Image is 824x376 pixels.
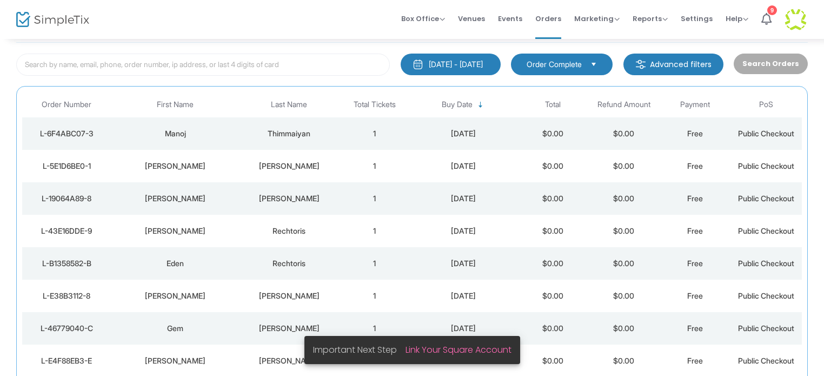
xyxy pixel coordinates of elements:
span: Public Checkout [738,226,794,235]
span: Free [687,129,703,138]
span: Settings [681,5,713,32]
div: 2025-08-25 [413,226,515,236]
span: Important Next Step [313,344,406,356]
td: $0.00 [588,215,660,247]
div: Rechtoris [242,258,336,269]
div: Manoj [114,128,237,139]
div: L-43E16DDE-9 [25,226,109,236]
div: Katherine [114,226,237,236]
span: Public Checkout [738,324,794,333]
span: Payment [680,100,710,109]
span: Free [687,226,703,235]
div: Gem [114,323,237,334]
div: 2025-08-25 [413,161,515,171]
span: Buy Date [442,100,473,109]
th: Refund Amount [588,92,660,117]
div: 9 [767,5,777,15]
td: $0.00 [517,150,588,182]
td: $0.00 [517,215,588,247]
td: $0.00 [588,182,660,215]
div: 2025-08-25 [413,258,515,269]
td: $0.00 [588,247,660,280]
span: Venues [458,5,485,32]
span: Last Name [271,100,307,109]
div: Eden [114,258,237,269]
span: First Name [157,100,194,109]
div: Rechtoris [242,226,336,236]
td: 1 [339,312,410,345]
div: Pickett [242,193,336,204]
span: Public Checkout [738,291,794,300]
span: PoS [759,100,773,109]
span: Free [687,356,703,365]
span: Public Checkout [738,161,794,170]
th: Total [517,92,588,117]
m-button: Advanced filters [623,54,723,75]
td: 1 [339,215,410,247]
div: L-B1358582-B [25,258,109,269]
div: Peter [114,193,237,204]
div: L-19064A89-8 [25,193,109,204]
span: Public Checkout [738,259,794,268]
span: Free [687,194,703,203]
span: Box Office [401,14,445,24]
td: 1 [339,182,410,215]
div: L-46779040-C [25,323,109,334]
div: 2025-08-25 [413,193,515,204]
td: 1 [339,150,410,182]
td: $0.00 [517,117,588,150]
span: Order Complete [527,59,582,70]
span: Free [687,259,703,268]
input: Search by name, email, phone, order number, ip address, or last 4 digits of card [16,54,390,76]
div: Stephen [114,291,237,301]
td: $0.00 [517,312,588,345]
div: L-5E1D6BE0-1 [25,161,109,171]
span: Reports [633,14,668,24]
td: 1 [339,280,410,312]
span: Free [687,324,703,333]
td: $0.00 [588,150,660,182]
td: $0.00 [588,312,660,345]
td: $0.00 [517,247,588,280]
div: Padin [242,323,336,334]
div: L-6F4ABC07-3 [25,128,109,139]
div: 2025-08-25 [413,128,515,139]
button: [DATE] - [DATE] [401,54,501,75]
span: Public Checkout [738,194,794,203]
span: Public Checkout [738,129,794,138]
div: Pattison [242,355,336,366]
span: Free [687,161,703,170]
span: Orders [535,5,561,32]
span: Sortable [476,101,485,109]
td: 1 [339,247,410,280]
span: Public Checkout [738,356,794,365]
div: Salvi [242,161,336,171]
div: L-E38B3112-8 [25,291,109,301]
span: Events [498,5,522,32]
img: monthly [413,59,423,70]
td: $0.00 [588,117,660,150]
td: $0.00 [517,182,588,215]
img: filter [635,59,646,70]
div: [DATE] - [DATE] [429,59,483,70]
span: Free [687,291,703,300]
div: Cheeseman [242,291,336,301]
div: Thimmaiyan [242,128,336,139]
td: 1 [339,117,410,150]
th: Total Tickets [339,92,410,117]
span: Marketing [574,14,620,24]
div: Brent [114,355,237,366]
div: Nishant [114,161,237,171]
span: Help [726,14,748,24]
a: Link Your Square Account [406,344,511,356]
button: Select [586,58,601,70]
div: 2025-08-25 [413,291,515,301]
span: Order Number [42,100,91,109]
td: $0.00 [588,280,660,312]
div: L-E4F88EB3-E [25,355,109,366]
td: $0.00 [517,280,588,312]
